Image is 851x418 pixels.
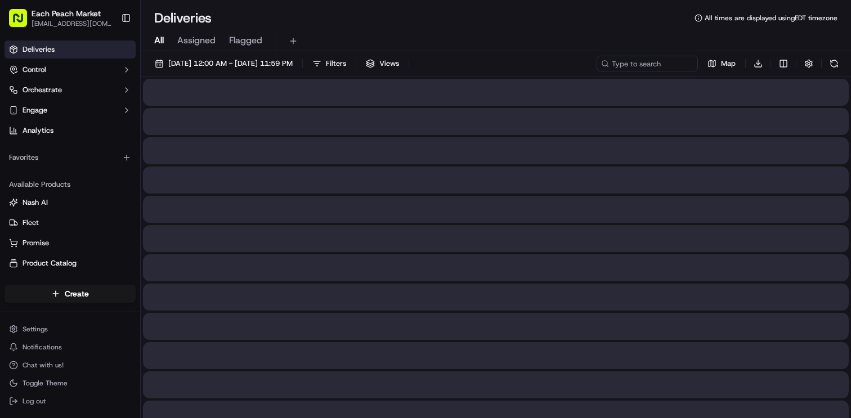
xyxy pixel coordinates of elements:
[5,176,136,194] div: Available Products
[5,321,136,337] button: Settings
[307,56,351,71] button: Filters
[597,56,698,71] input: Type to search
[5,375,136,391] button: Toggle Theme
[23,65,46,75] span: Control
[826,56,842,71] button: Refresh
[23,361,64,370] span: Chat with us!
[5,254,136,272] button: Product Catalog
[23,197,48,208] span: Nash AI
[5,5,117,32] button: Each Peach Market[EMAIL_ADDRESS][DOMAIN_NAME]
[32,19,112,28] button: [EMAIL_ADDRESS][DOMAIN_NAME]
[150,56,298,71] button: [DATE] 12:00 AM - [DATE] 11:59 PM
[721,59,736,69] span: Map
[65,288,89,299] span: Create
[23,85,62,95] span: Orchestrate
[154,9,212,27] h1: Deliveries
[9,218,131,228] a: Fleet
[705,14,837,23] span: All times are displayed using EDT timezone
[9,197,131,208] a: Nash AI
[23,44,55,55] span: Deliveries
[154,34,164,47] span: All
[23,325,48,334] span: Settings
[5,101,136,119] button: Engage
[5,339,136,355] button: Notifications
[361,56,404,71] button: Views
[23,125,53,136] span: Analytics
[177,34,216,47] span: Assigned
[23,343,62,352] span: Notifications
[23,397,46,406] span: Log out
[229,34,262,47] span: Flagged
[379,59,399,69] span: Views
[23,218,39,228] span: Fleet
[32,8,101,19] button: Each Peach Market
[5,357,136,373] button: Chat with us!
[5,194,136,212] button: Nash AI
[5,393,136,409] button: Log out
[9,258,131,268] a: Product Catalog
[5,234,136,252] button: Promise
[5,81,136,99] button: Orchestrate
[702,56,741,71] button: Map
[9,238,131,248] a: Promise
[5,61,136,79] button: Control
[5,214,136,232] button: Fleet
[5,285,136,303] button: Create
[23,379,68,388] span: Toggle Theme
[5,149,136,167] div: Favorites
[23,258,77,268] span: Product Catalog
[168,59,293,69] span: [DATE] 12:00 AM - [DATE] 11:59 PM
[5,122,136,140] a: Analytics
[23,238,49,248] span: Promise
[326,59,346,69] span: Filters
[23,105,47,115] span: Engage
[5,41,136,59] a: Deliveries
